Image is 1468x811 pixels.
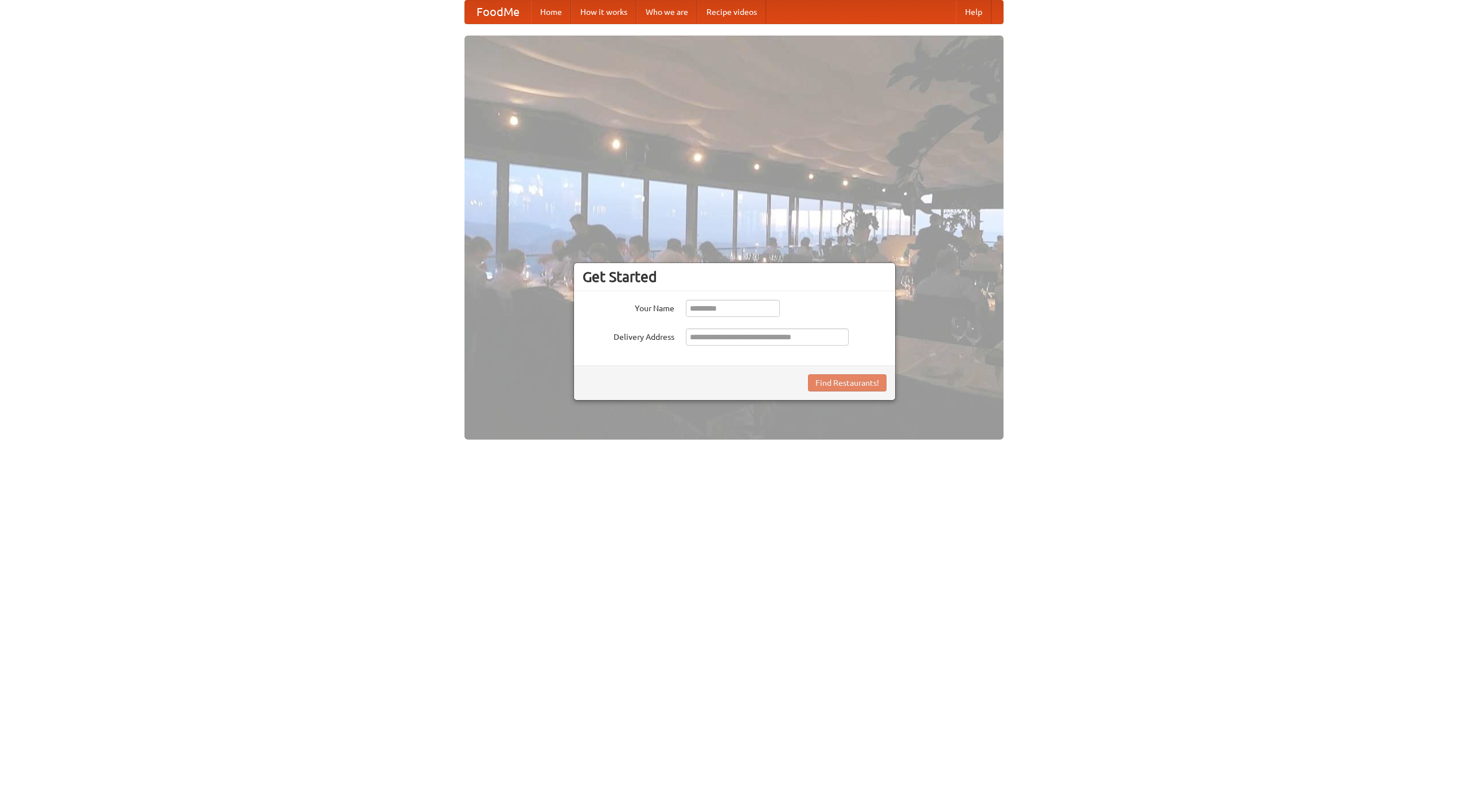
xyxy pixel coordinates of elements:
a: Recipe videos [697,1,766,23]
label: Delivery Address [583,328,674,343]
a: Home [531,1,571,23]
button: Find Restaurants! [808,374,887,391]
h3: Get Started [583,268,887,285]
a: Who we are [637,1,697,23]
label: Your Name [583,300,674,314]
a: How it works [571,1,637,23]
a: FoodMe [465,1,531,23]
a: Help [956,1,991,23]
